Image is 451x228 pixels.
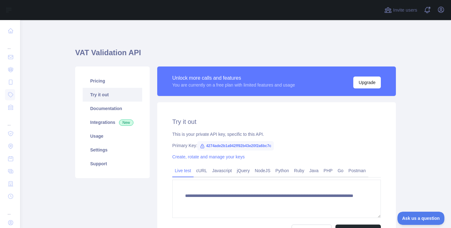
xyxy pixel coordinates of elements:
a: Usage [83,129,142,143]
a: NodeJS [252,166,273,176]
button: Invite users [383,5,418,15]
div: Primary Key: [172,142,381,149]
div: You are currently on a free plan with limited features and usage [172,82,295,88]
a: cURL [194,166,210,176]
a: Ruby [292,166,307,176]
div: ... [5,38,15,50]
a: Java [307,166,321,176]
a: Live test [172,166,194,176]
h2: Try it out [172,117,381,126]
a: Pricing [83,74,142,88]
a: Postman [346,166,368,176]
a: PHP [321,166,335,176]
a: Documentation [83,102,142,115]
a: Support [83,157,142,171]
span: Invite users [393,7,417,14]
a: Integrations New [83,115,142,129]
div: Unlock more calls and features [172,74,295,82]
div: ... [5,114,15,127]
a: Settings [83,143,142,157]
h1: VAT Validation API [75,48,396,63]
button: Upgrade [353,77,381,88]
a: Go [335,166,346,176]
span: 4274ade2b1a942ff92b43e20f2a6bc7c [197,141,274,151]
a: Try it out [83,88,142,102]
iframe: Toggle Customer Support [397,212,445,225]
a: Python [273,166,292,176]
span: New [119,119,133,126]
a: Create, rotate and manage your keys [172,154,245,159]
div: This is your private API key, specific to this API. [172,131,381,137]
a: jQuery [234,166,252,176]
a: Javascript [210,166,234,176]
div: ... [5,203,15,216]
